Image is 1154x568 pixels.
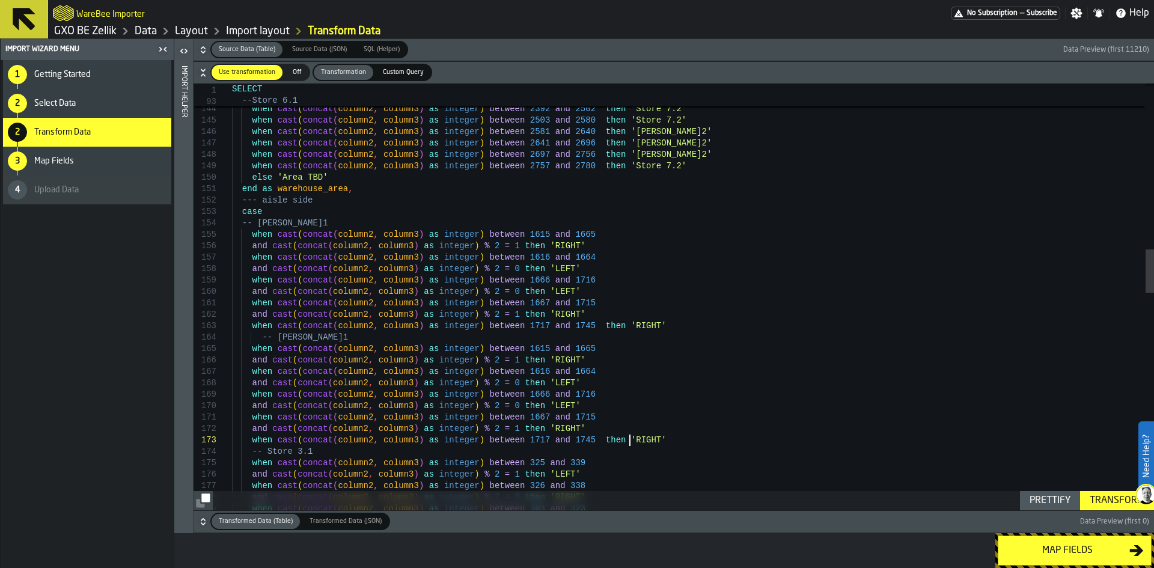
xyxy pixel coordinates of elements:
span: ( [298,127,302,136]
span: column2 [333,241,368,251]
span: % [484,241,489,251]
span: column3 [383,104,419,114]
span: ) [480,150,484,159]
span: when [252,252,273,262]
span: and [555,115,570,125]
span: Transformed Data (Table) [214,516,298,527]
header: Import Helper [174,39,193,533]
span: as [429,275,439,285]
span: as [429,127,439,136]
span: ) [419,275,424,285]
div: 1 [8,65,27,84]
span: then [606,161,626,171]
span: Source Data (Table) [214,44,280,55]
span: as [429,252,439,262]
span: Off [287,67,307,78]
span: 2392 [530,104,551,114]
span: SELECT [232,84,262,94]
span: integer [444,252,480,262]
span: concat [303,104,333,114]
label: button-toggle-Help [1110,6,1154,20]
span: 1616 [530,252,551,262]
span: case [242,207,263,216]
span: column2 [338,275,373,285]
span: as [429,150,439,159]
span: ( [333,150,338,159]
h2: Sub Title [76,7,145,19]
span: column2 [333,264,368,273]
span: and [555,150,570,159]
span: 2757 [530,161,551,171]
header: Import Wizard Menu [1,39,174,60]
button: button-Prettify [1020,491,1080,510]
span: ) [480,275,484,285]
span: '[PERSON_NAME]2' [631,150,712,159]
button: button-Map fields [998,536,1152,566]
span: ( [298,161,302,171]
div: 146 [194,126,216,138]
label: button-toggle-Close me [154,42,171,56]
div: thumb [212,65,282,80]
span: 2581 [530,127,551,136]
span: 2502 [575,104,596,114]
span: 1 [515,241,520,251]
a: link-to-/wh/i/5fa160b1-7992-442a-9057-4226e3d2ae6d/import/layout/ [226,25,290,38]
span: = [505,264,510,273]
span: concat [303,230,333,239]
span: Data Preview (first 0) [1080,518,1149,526]
span: as [429,161,439,171]
span: , [373,127,378,136]
span: 2580 [575,115,596,125]
span: Subscribe [1027,9,1057,17]
span: 2641 [530,138,551,148]
label: button-switch-multi-SQL (Helper) [355,41,408,58]
span: as [429,115,439,125]
span: , [373,161,378,171]
span: concat [303,150,333,159]
span: --Store 6.1 [242,96,298,105]
span: , [373,138,378,148]
span: when [252,230,273,239]
span: , [373,252,378,262]
span: column2 [338,230,373,239]
span: , [348,184,353,194]
span: integer [444,138,480,148]
span: Getting Started [34,70,91,79]
span: 1665 [575,230,596,239]
span: integer [439,264,475,273]
span: between [490,115,525,125]
span: integer [444,275,480,285]
span: --- aisle side [242,195,313,205]
span: cast [278,252,298,262]
span: column2 [338,138,373,148]
span: ( [333,138,338,148]
span: column2 [338,127,373,136]
label: button-switch-multi-Transformation [313,64,374,81]
span: cast [278,161,298,171]
span: ( [298,275,302,285]
span: Use transformation [214,67,280,78]
div: 158 [194,263,216,275]
span: Transformation [316,67,371,78]
span: then [606,104,626,114]
button: button- [194,39,1154,61]
span: column2 [338,115,373,125]
label: button-switch-multi-Off [284,64,310,81]
span: 'Area TBD' [278,173,328,182]
span: between [490,150,525,159]
span: integer [444,104,480,114]
nav: Breadcrumb [53,24,601,38]
span: 'Store 7.2' [631,115,686,125]
div: 149 [194,160,216,172]
span: cast [278,104,298,114]
span: as [429,138,439,148]
div: 153 [194,206,216,218]
span: column3 [383,252,419,262]
span: and [252,241,267,251]
span: then [606,150,626,159]
span: then [606,138,626,148]
label: button-switch-multi-Use transformation [210,64,284,81]
button: button- [194,62,1154,84]
span: cast [278,230,298,239]
span: and [555,104,570,114]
